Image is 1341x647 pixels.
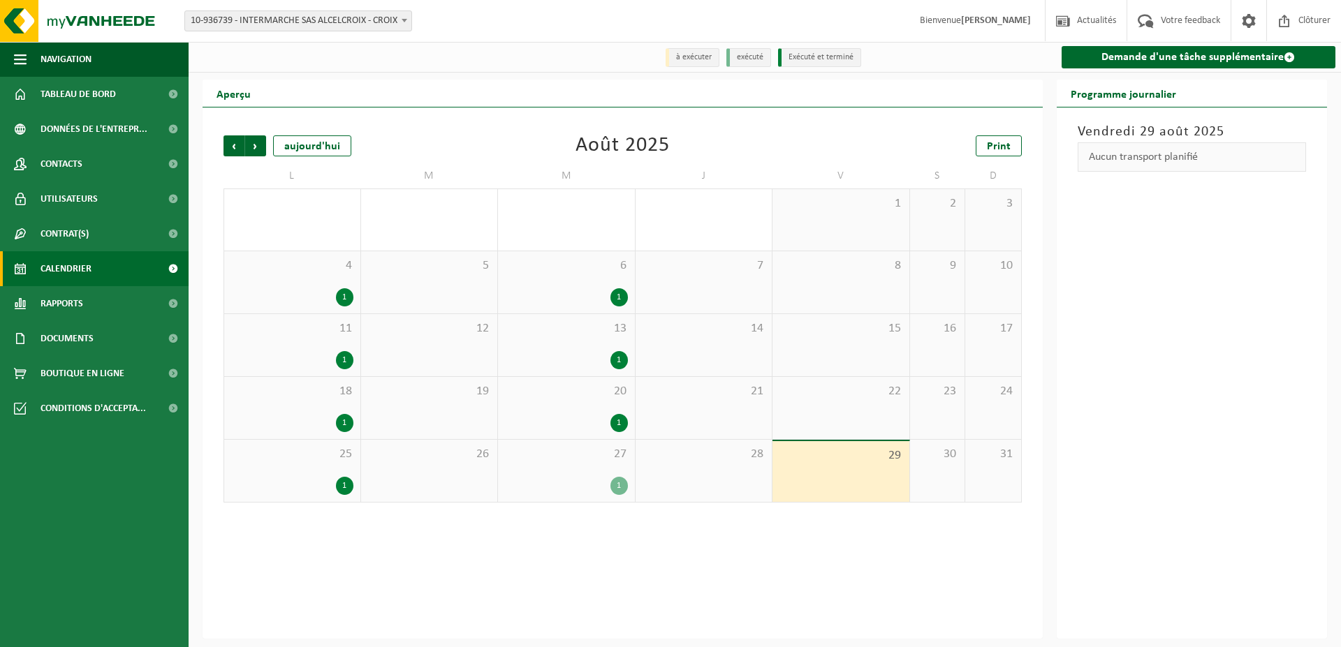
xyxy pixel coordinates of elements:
span: 9 [917,258,958,274]
td: V [772,163,910,188]
span: 30 [917,447,958,462]
span: 31 [972,447,1013,462]
div: 1 [610,288,628,306]
span: 3 [972,196,1013,211]
span: 4 [231,258,353,274]
div: 1 [610,351,628,369]
a: Demande d'une tâche supplémentaire [1062,46,1336,68]
span: 10-936739 - INTERMARCHE SAS ALCELCROIX - CROIX [184,10,412,31]
span: Suivant [245,135,266,156]
span: 17 [972,321,1013,336]
div: aujourd'hui [273,135,351,156]
span: Contrat(s) [41,216,89,251]
span: 12 [368,321,491,336]
span: 8 [779,258,902,274]
span: Boutique en ligne [41,356,124,391]
span: Données de l'entrepr... [41,112,147,147]
span: 25 [231,447,353,462]
span: 14 [643,321,765,336]
span: 2 [917,196,958,211]
span: 5 [368,258,491,274]
td: D [965,163,1021,188]
span: 23 [917,384,958,399]
li: Exécuté et terminé [778,48,861,67]
div: 1 [336,351,353,369]
span: 7 [643,258,765,274]
span: Conditions d'accepta... [41,391,146,426]
td: J [636,163,773,188]
span: 1 [779,196,902,211]
div: 1 [336,414,353,432]
span: Tableau de bord [41,77,116,112]
div: 1 [336,288,353,306]
span: 15 [779,321,902,336]
td: L [223,163,361,188]
span: 10 [972,258,1013,274]
li: exécuté [726,48,771,67]
span: 16 [917,321,958,336]
span: 26 [368,447,491,462]
td: M [361,163,499,188]
h2: Aperçu [203,80,265,107]
span: Rapports [41,286,83,321]
div: 1 [610,414,628,432]
span: 13 [505,321,628,336]
span: Contacts [41,147,82,181]
td: S [910,163,966,188]
li: à exécuter [666,48,719,67]
span: 24 [972,384,1013,399]
span: Print [987,141,1011,152]
td: M [498,163,636,188]
span: 6 [505,258,628,274]
div: 1 [610,477,628,495]
div: 1 [336,477,353,495]
span: Calendrier [41,251,91,286]
span: 22 [779,384,902,399]
h2: Programme journalier [1057,80,1190,107]
span: Précédent [223,135,244,156]
span: 19 [368,384,491,399]
span: 21 [643,384,765,399]
span: 27 [505,447,628,462]
span: Navigation [41,42,91,77]
span: 29 [779,448,902,463]
strong: [PERSON_NAME] [961,15,1031,26]
div: Août 2025 [576,135,670,156]
span: 10-936739 - INTERMARCHE SAS ALCELCROIX - CROIX [185,11,411,31]
span: 11 [231,321,353,336]
span: 18 [231,384,353,399]
span: 28 [643,447,765,462]
div: Aucun transport planifié [1078,142,1307,172]
h3: Vendredi 29 août 2025 [1078,121,1307,142]
span: Utilisateurs [41,181,98,216]
span: 20 [505,384,628,399]
span: Documents [41,321,94,356]
a: Print [976,135,1022,156]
